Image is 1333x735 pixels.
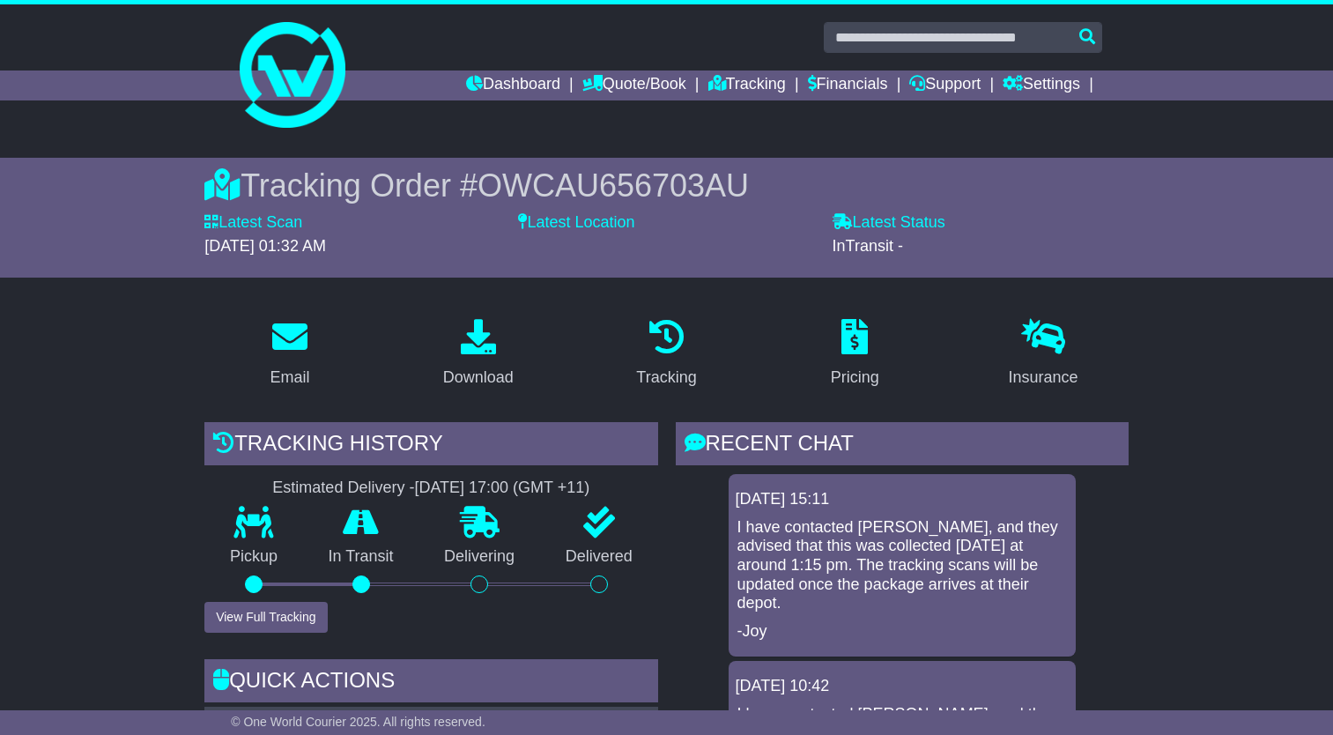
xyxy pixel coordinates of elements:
div: Insurance [1008,366,1078,390]
div: Tracking history [204,422,657,470]
a: Support [909,71,981,100]
div: RECENT CHAT [676,422,1129,470]
a: Tracking [708,71,786,100]
label: Latest Location [518,213,634,233]
a: Pricing [819,313,891,396]
p: Pickup [204,547,303,567]
p: In Transit [303,547,419,567]
label: Latest Scan [204,213,302,233]
a: Tracking [625,313,707,396]
a: Email [259,313,322,396]
p: Delivered [540,547,658,567]
div: [DATE] 15:11 [736,490,1069,509]
p: I have contacted [PERSON_NAME], and they advised that this was collected [DATE] at around 1:15 pm... [737,518,1067,613]
button: View Full Tracking [204,602,327,633]
div: Estimated Delivery - [204,479,657,498]
div: [DATE] 10:42 [736,677,1069,696]
a: Insurance [996,313,1089,396]
a: Financials [808,71,888,100]
div: Email [270,366,310,390]
a: Settings [1003,71,1080,100]
a: Dashboard [466,71,560,100]
div: Tracking [636,366,696,390]
span: [DATE] 01:32 AM [204,237,326,255]
div: Tracking Order # [204,167,1129,204]
p: Delivering [418,547,540,567]
div: Quick Actions [204,659,657,707]
div: Pricing [831,366,879,390]
a: Download [432,313,525,396]
div: [DATE] 17:00 (GMT +11) [414,479,589,498]
p: -Joy [737,622,1067,642]
span: InTransit - [833,237,903,255]
span: OWCAU656703AU [478,167,749,204]
a: Quote/Book [582,71,686,100]
div: Download [443,366,514,390]
span: © One World Courier 2025. All rights reserved. [231,715,485,729]
label: Latest Status [833,213,945,233]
